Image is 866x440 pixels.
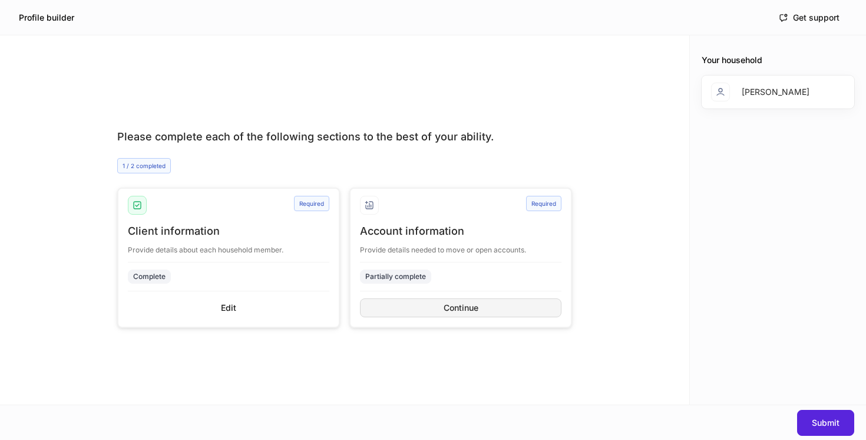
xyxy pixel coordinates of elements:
[128,224,329,238] div: Client information
[702,54,854,66] div: Your household
[19,12,74,24] h5: Profile builder
[742,86,809,98] div: [PERSON_NAME]
[360,224,561,238] div: Account information
[365,271,426,282] div: Partially complete
[360,238,561,255] div: Provide details needed to move or open accounts.
[221,304,236,312] div: Edit
[812,419,839,427] div: Submit
[117,158,171,173] div: 1 / 2 completed
[294,196,329,211] div: Required
[117,130,572,144] div: Please complete each of the following sections to the best of your ability.
[360,298,561,317] button: Continue
[797,410,854,436] button: Submit
[128,238,329,255] div: Provide details about each household member.
[444,304,478,312] div: Continue
[779,13,839,22] div: Get support
[771,8,847,27] button: Get support
[128,298,329,317] button: Edit
[133,271,166,282] div: Complete
[526,196,561,211] div: Required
